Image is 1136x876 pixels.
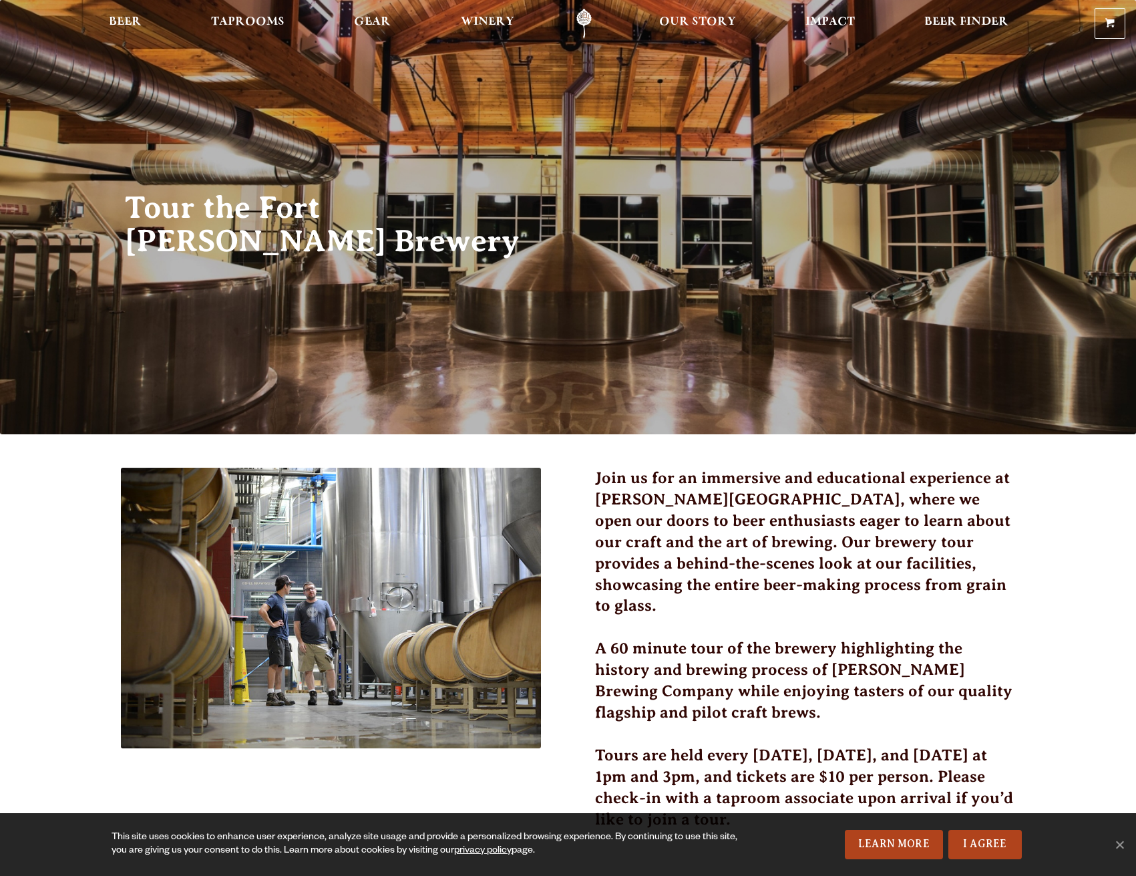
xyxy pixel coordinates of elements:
[461,17,514,27] span: Winery
[916,9,1017,39] a: Beer Finder
[659,17,736,27] span: Our Story
[121,468,542,748] img: 51296704916_1a94a6d996_c
[559,9,609,39] a: Odell Home
[345,9,399,39] a: Gear
[452,9,523,39] a: Winery
[1113,838,1126,851] span: No
[100,9,150,39] a: Beer
[595,745,1016,847] h3: Tours are held every [DATE], [DATE], and [DATE] at 1pm and 3pm, and tickets are $10 per person. P...
[211,17,285,27] span: Taprooms
[650,9,745,39] a: Our Story
[109,17,142,27] span: Beer
[797,9,864,39] a: Impact
[948,830,1022,859] a: I Agree
[924,17,1008,27] span: Beer Finder
[805,17,855,27] span: Impact
[202,9,293,39] a: Taprooms
[845,830,943,859] a: Learn More
[595,468,1016,633] h3: Join us for an immersive and educational experience at [PERSON_NAME][GEOGRAPHIC_DATA], where we o...
[112,831,753,858] div: This site uses cookies to enhance user experience, analyze site usage and provide a personalized ...
[595,638,1016,740] h3: A 60 minute tour of the brewery highlighting the history and brewing process of [PERSON_NAME] Bre...
[125,191,542,258] h2: Tour the Fort [PERSON_NAME] Brewery
[454,846,512,857] a: privacy policy
[354,17,391,27] span: Gear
